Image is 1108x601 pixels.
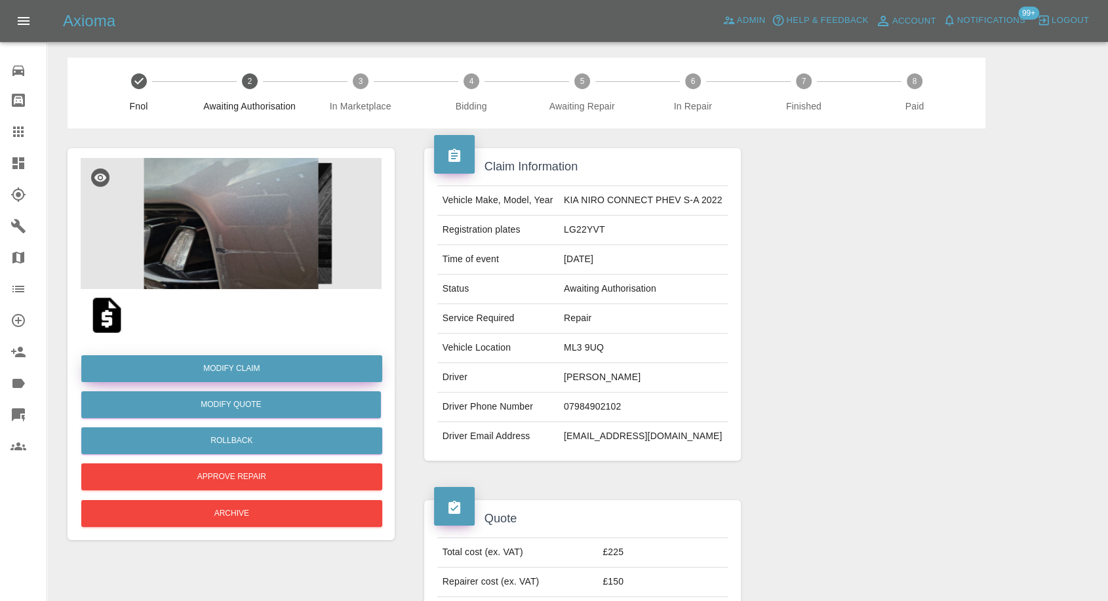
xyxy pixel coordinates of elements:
[872,10,940,31] a: Account
[81,158,382,289] img: 80ec31e0-eed0-40e6-9e8b-72a8a01052a2
[1034,10,1092,31] button: Logout
[81,463,382,490] button: Approve Repair
[437,304,559,334] td: Service Required
[437,275,559,304] td: Status
[247,77,252,86] text: 2
[437,538,598,568] td: Total cost (ex. VAT)
[532,100,632,113] span: Awaiting Repair
[81,427,382,454] button: Rollback
[559,304,728,334] td: Repair
[559,393,728,422] td: 07984902102
[559,334,728,363] td: ML3 9UQ
[63,10,115,31] h5: Axioma
[597,568,728,597] td: £150
[434,158,732,176] h4: Claim Information
[559,216,728,245] td: LG22YVT
[559,186,728,216] td: KIA NIRO CONNECT PHEV S-A 2022
[786,13,868,28] span: Help & Feedback
[957,13,1025,28] span: Notifications
[437,245,559,275] td: Time of event
[597,538,728,568] td: £225
[892,14,936,29] span: Account
[719,10,769,31] a: Admin
[310,100,410,113] span: In Marketplace
[559,245,728,275] td: [DATE]
[199,100,300,113] span: Awaiting Authorisation
[437,363,559,393] td: Driver
[437,568,598,597] td: Repairer cost (ex. VAT)
[8,5,39,37] button: Open drawer
[559,275,728,304] td: Awaiting Authorisation
[437,186,559,216] td: Vehicle Make, Model, Year
[421,100,521,113] span: Bidding
[864,100,964,113] span: Paid
[469,77,473,86] text: 4
[1052,13,1089,28] span: Logout
[81,500,382,527] button: Archive
[89,100,189,113] span: Fnol
[768,10,871,31] button: Help & Feedback
[1018,7,1039,20] span: 99+
[437,422,559,451] td: Driver Email Address
[81,355,382,382] a: Modify Claim
[559,422,728,451] td: [EMAIL_ADDRESS][DOMAIN_NAME]
[753,100,854,113] span: Finished
[643,100,743,113] span: In Repair
[580,77,584,86] text: 5
[737,13,766,28] span: Admin
[940,10,1029,31] button: Notifications
[690,77,695,86] text: 6
[437,334,559,363] td: Vehicle Location
[913,77,917,86] text: 8
[86,294,128,336] img: qt_1SAT8kA4aDea5wMjAAhFbVGb
[559,363,728,393] td: [PERSON_NAME]
[434,510,732,528] h4: Quote
[81,391,381,418] button: Modify Quote
[437,393,559,422] td: Driver Phone Number
[437,216,559,245] td: Registration plates
[358,77,363,86] text: 3
[801,77,806,86] text: 7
